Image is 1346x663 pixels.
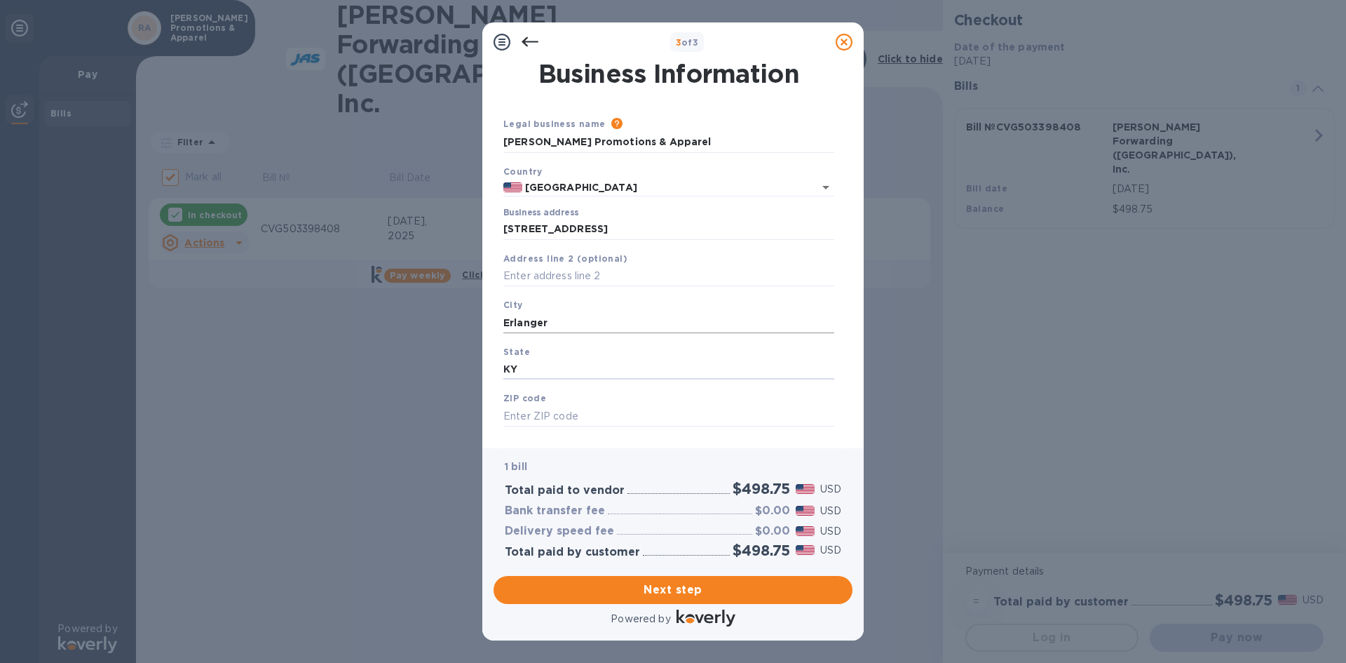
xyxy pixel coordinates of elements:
h3: Total paid to vendor [505,484,625,497]
img: Logo [677,610,735,627]
h3: $0.00 [755,504,790,518]
button: Next step [494,576,852,604]
span: 3 [676,37,681,48]
b: City [503,300,523,310]
p: USD [820,543,841,558]
b: Address line 2 (optional) [503,253,627,264]
p: USD [820,482,841,497]
img: USD [796,545,815,555]
h3: $0.00 [755,525,790,538]
input: Enter ZIP code [503,406,834,427]
b: of 3 [676,37,699,48]
h2: $498.75 [733,542,790,559]
b: ZIP code [503,393,546,403]
b: Country [503,166,543,177]
b: 1 bill [505,461,527,472]
img: US [503,182,522,192]
p: Powered by [611,612,670,627]
button: Open [816,178,836,197]
label: Business address [503,209,578,217]
input: Enter address [503,219,834,240]
img: USD [796,526,815,536]
input: Enter legal business name [503,132,834,153]
h3: Delivery speed fee [505,525,614,538]
img: USD [796,484,815,494]
input: Enter state [503,359,834,380]
h2: $498.75 [733,480,790,497]
h3: Total paid by customer [505,546,640,559]
input: Select country [522,179,795,196]
h1: Business Information [501,59,837,88]
p: USD [820,504,841,518]
input: Enter city [503,312,834,333]
b: Legal business name [503,119,606,129]
b: State [503,347,530,357]
img: USD [796,506,815,516]
input: Enter address line 2 [503,266,834,287]
p: USD [820,524,841,539]
h3: Bank transfer fee [505,504,605,518]
span: Next step [505,582,841,598]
